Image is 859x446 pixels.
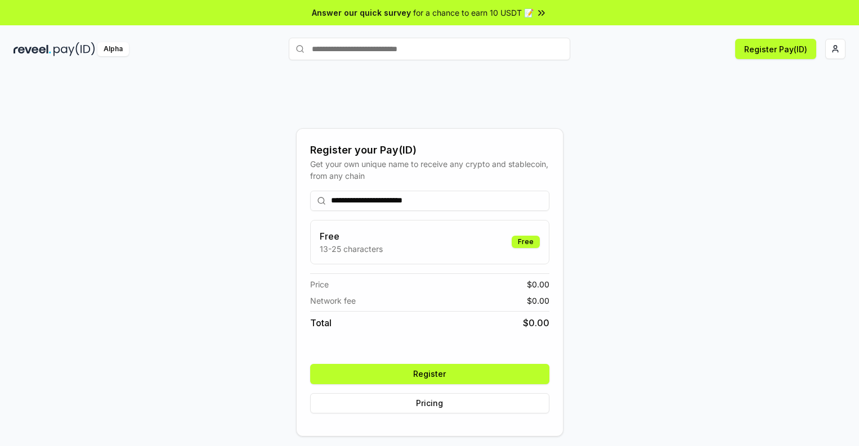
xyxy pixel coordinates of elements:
[527,278,549,290] span: $ 0.00
[312,7,411,19] span: Answer our quick survey
[523,316,549,330] span: $ 0.00
[320,229,383,243] h3: Free
[310,393,549,413] button: Pricing
[310,158,549,182] div: Get your own unique name to receive any crypto and stablecoin, from any chain
[310,142,549,158] div: Register your Pay(ID)
[310,278,329,290] span: Price
[413,7,534,19] span: for a chance to earn 10 USDT 📝
[512,236,540,248] div: Free
[527,295,549,307] span: $ 0.00
[735,39,816,59] button: Register Pay(ID)
[310,295,356,307] span: Network fee
[53,42,95,56] img: pay_id
[97,42,129,56] div: Alpha
[14,42,51,56] img: reveel_dark
[310,364,549,384] button: Register
[320,243,383,255] p: 13-25 characters
[310,316,332,330] span: Total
